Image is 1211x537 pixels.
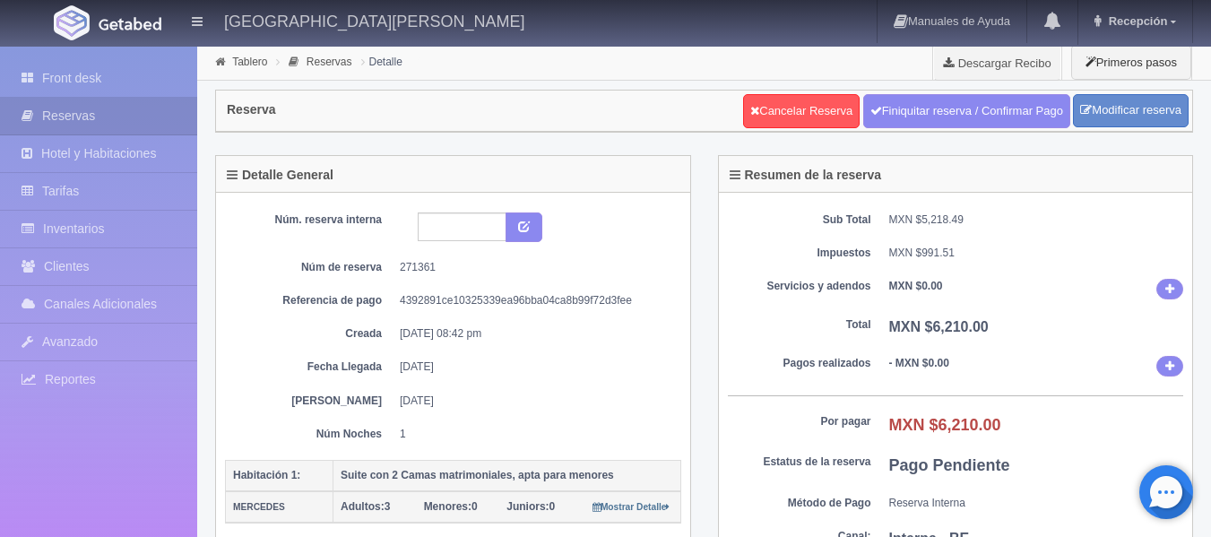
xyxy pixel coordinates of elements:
[728,414,871,429] dt: Por pagar
[863,94,1070,128] a: Finiquitar reserva / Confirmar Pago
[400,293,668,308] dd: 4392891ce10325339ea96bba04ca8b99f72d3fee
[889,357,949,369] b: - MXN $0.00
[54,5,90,40] img: Getabed
[728,279,871,294] dt: Servicios y adendos
[743,94,860,128] a: Cancelar Reserva
[224,9,524,31] h4: [GEOGRAPHIC_DATA][PERSON_NAME]
[889,496,1184,511] dd: Reserva Interna
[728,246,871,261] dt: Impuestos
[238,293,382,308] dt: Referencia de pago
[307,56,352,68] a: Reservas
[400,427,668,442] dd: 1
[232,56,267,68] a: Tablero
[593,502,670,512] small: Mostrar Detalle
[728,317,871,333] dt: Total
[728,212,871,228] dt: Sub Total
[400,326,668,342] dd: [DATE] 08:42 pm
[233,469,300,481] b: Habitación 1:
[933,45,1061,81] a: Descargar Recibo
[889,280,943,292] b: MXN $0.00
[889,319,989,334] b: MXN $6,210.00
[341,500,385,513] strong: Adultos:
[99,17,161,30] img: Getabed
[400,260,668,275] dd: 271361
[227,169,333,182] h4: Detalle General
[889,456,1010,474] b: Pago Pendiente
[238,260,382,275] dt: Núm de reserva
[1073,94,1189,127] a: Modificar reserva
[238,359,382,375] dt: Fecha Llegada
[341,500,390,513] span: 3
[730,169,882,182] h4: Resumen de la reserva
[238,427,382,442] dt: Núm Noches
[1071,45,1191,80] button: Primeros pasos
[333,460,681,491] th: Suite con 2 Camas matrimoniales, apta para menores
[593,500,670,513] a: Mostrar Detalle
[424,500,471,513] strong: Menores:
[728,455,871,470] dt: Estatus de la reserva
[400,359,668,375] dd: [DATE]
[400,394,668,409] dd: [DATE]
[506,500,555,513] span: 0
[889,416,1001,434] b: MXN $6,210.00
[889,246,1184,261] dd: MXN $991.51
[506,500,549,513] strong: Juniors:
[1104,14,1168,28] span: Recepción
[238,394,382,409] dt: [PERSON_NAME]
[728,496,871,511] dt: Método de Pago
[238,326,382,342] dt: Creada
[728,356,871,371] dt: Pagos realizados
[889,212,1184,228] dd: MXN $5,218.49
[424,500,478,513] span: 0
[238,212,382,228] dt: Núm. reserva interna
[227,103,276,117] h4: Reserva
[357,53,407,70] li: Detalle
[233,502,285,512] small: MERCEDES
